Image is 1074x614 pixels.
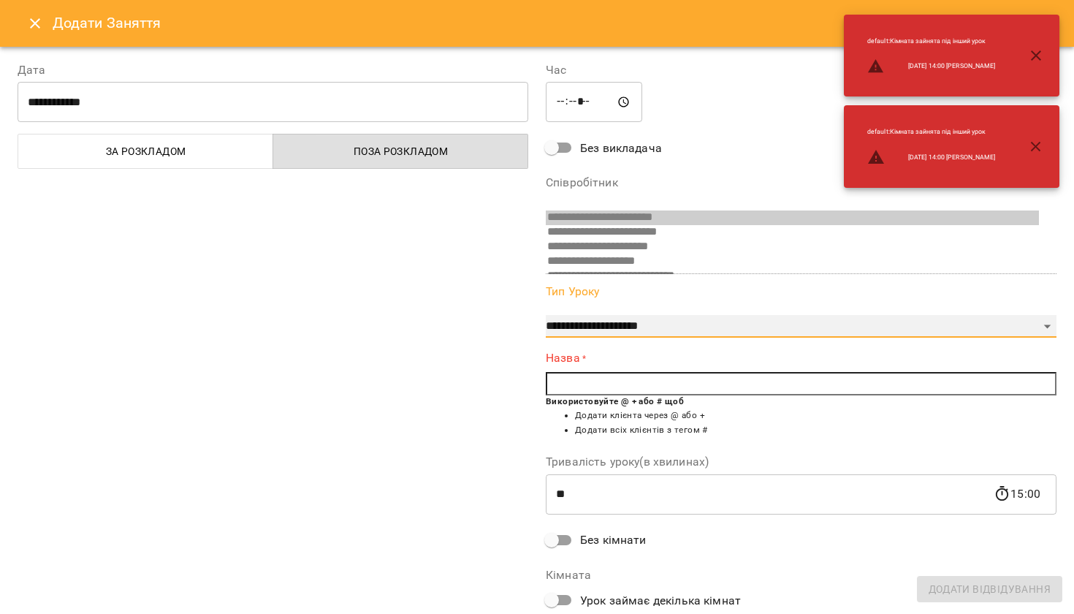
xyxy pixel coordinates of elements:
[27,143,264,160] span: За розкладом
[546,396,684,406] b: Використовуйте @ + або # щоб
[546,456,1056,468] label: Тривалість уроку(в хвилинах)
[575,423,1056,438] li: Додати всіх клієнтів з тегом #
[580,140,662,157] span: Без викладача
[282,143,519,160] span: Поза розкладом
[856,52,1007,81] li: [DATE] 14:00 [PERSON_NAME]
[53,12,1056,34] h6: Додати Заняття
[856,143,1007,172] li: [DATE] 14:00 [PERSON_NAME]
[580,531,647,549] span: Без кімнати
[575,409,1056,423] li: Додати клієнта через @ або +
[273,134,528,169] button: Поза розкладом
[18,134,273,169] button: За розкладом
[546,177,1056,189] label: Співробітник
[18,6,53,41] button: Close
[546,286,1056,297] label: Тип Уроку
[856,121,1007,143] li: default : Кімната зайнята під інший урок
[580,592,741,610] span: Урок займає декілька кімнат
[546,349,1056,366] label: Назва
[546,64,1056,76] label: Час
[18,64,528,76] label: Дата
[856,31,1007,52] li: default : Кімната зайнята під інший урок
[546,569,1056,581] label: Кімната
